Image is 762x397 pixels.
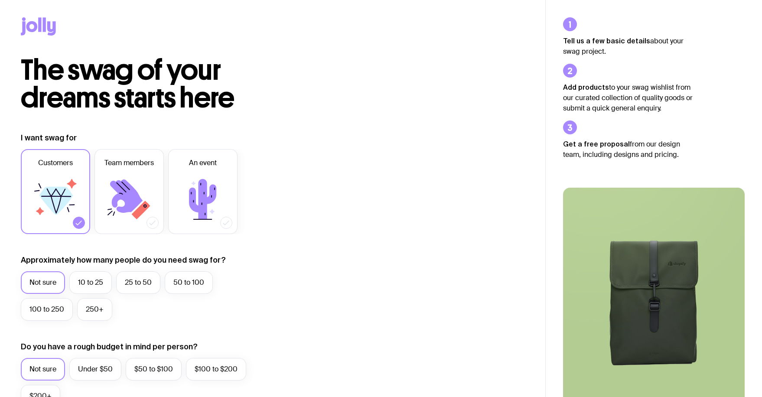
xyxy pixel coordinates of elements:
label: 100 to 250 [21,298,73,321]
span: Customers [38,158,73,168]
span: The swag of your dreams starts here [21,53,234,115]
label: Do you have a rough budget in mind per person? [21,342,198,352]
label: 25 to 50 [116,271,160,294]
label: Under $50 [69,358,121,381]
label: I want swag for [21,133,77,143]
label: $100 to $200 [186,358,246,381]
label: Not sure [21,271,65,294]
label: 250+ [77,298,112,321]
strong: Tell us a few basic details [563,37,650,45]
strong: Add products [563,83,609,91]
p: to your swag wishlist from our curated collection of quality goods or submit a quick general enqu... [563,82,693,114]
strong: Get a free proposal [563,140,630,148]
span: An event [189,158,217,168]
label: 50 to 100 [165,271,213,294]
p: about your swag project. [563,36,693,57]
label: Not sure [21,358,65,381]
label: Approximately how many people do you need swag for? [21,255,226,265]
label: 10 to 25 [69,271,112,294]
p: from our design team, including designs and pricing. [563,139,693,160]
label: $50 to $100 [126,358,182,381]
span: Team members [104,158,154,168]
